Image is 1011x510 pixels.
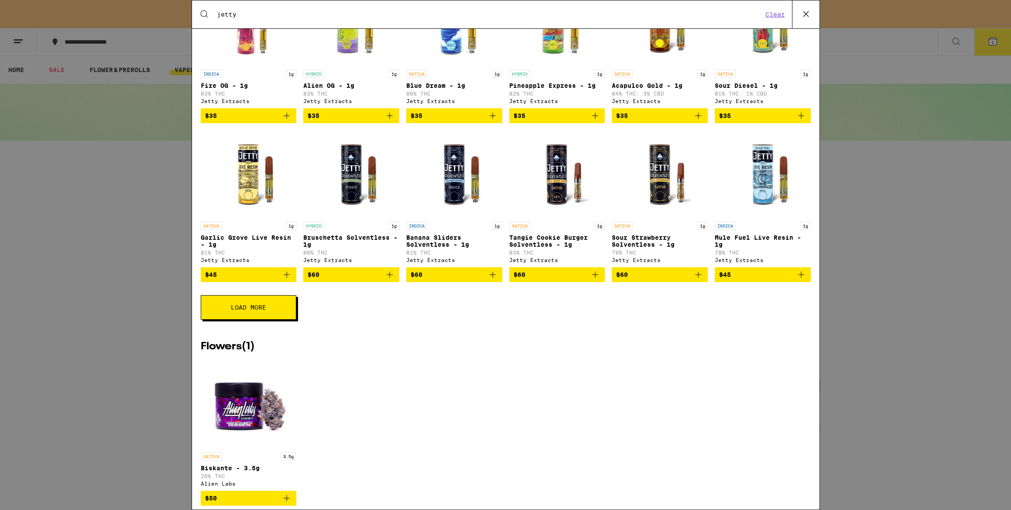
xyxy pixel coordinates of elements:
[303,222,324,230] p: HYBRID
[411,130,498,217] img: Jetty Extracts - Banana Sliders Solventless - 1g
[308,130,395,217] img: Jetty Extracts - Bruschetta Solventless - 1g
[612,82,708,89] p: Acapulco Gold - 1g
[201,91,297,96] p: 83% THC
[514,271,525,278] span: $60
[509,108,605,123] button: Add to bag
[616,112,628,119] span: $35
[715,82,811,89] p: Sour Diesel - 1g
[719,112,731,119] span: $35
[594,70,605,78] p: 1g
[411,112,422,119] span: $35
[406,234,502,248] p: Banana Sliders Solventless - 1g
[612,250,708,255] p: 79% THC
[286,222,296,230] p: 1g
[201,361,297,491] a: Open page for Biskante - 3.5g from Alien Labs
[509,91,605,96] p: 82% THC
[201,473,297,479] p: 26% THC
[201,234,297,248] p: Garlic Grove Live Resin - 1g
[509,267,605,282] button: Add to bag
[286,70,296,78] p: 1g
[201,267,297,282] button: Add to bag
[612,70,633,78] p: SATIVA
[406,98,502,104] div: Jetty Extracts
[594,222,605,230] p: 1g
[201,222,222,230] p: SATIVA
[303,257,399,263] div: Jetty Extracts
[715,108,811,123] button: Add to bag
[205,271,217,278] span: $45
[509,98,605,104] div: Jetty Extracts
[303,250,399,255] p: 80% THC
[715,222,736,230] p: INDICA
[205,361,292,448] img: Alien Labs - Biskante - 3.5g
[281,452,296,460] p: 3.5g
[303,130,399,267] a: Open page for Bruschetta Solventless - 1g from Jetty Extracts
[612,130,708,267] a: Open page for Sour Strawberry Solventless - 1g from Jetty Extracts
[5,6,63,13] span: Hi. Need any help?
[205,130,292,217] img: Jetty Extracts - Garlic Grove Live Resin - 1g
[612,234,708,248] p: Sour Strawberry Solventless - 1g
[715,70,736,78] p: SATIVA
[715,250,811,255] p: 78% THC
[201,98,297,104] div: Jetty Extracts
[201,491,297,506] button: Add to bag
[612,267,708,282] button: Add to bag
[697,70,708,78] p: 1g
[406,130,502,267] a: Open page for Banana Sliders Solventless - 1g from Jetty Extracts
[800,222,811,230] p: 1g
[612,257,708,263] div: Jetty Extracts
[616,130,703,217] img: Jetty Extracts - Sour Strawberry Solventless - 1g
[303,98,399,104] div: Jetty Extracts
[303,70,324,78] p: HYBRID
[406,250,502,255] p: 81% THC
[800,70,811,78] p: 1g
[715,267,811,282] button: Add to bag
[201,250,297,255] p: 81% THC
[406,91,502,96] p: 86% THC
[201,465,297,472] p: Biskante - 3.5g
[715,130,811,267] a: Open page for Mule Fuel Live Resin - 1g from Jetty Extracts
[509,70,530,78] p: HYBRID
[715,234,811,248] p: Mule Fuel Live Resin - 1g
[509,222,530,230] p: SATIVA
[406,82,502,89] p: Blue Dream - 1g
[201,341,811,352] h2: Flowers ( 1 )
[612,222,633,230] p: SATIVA
[389,222,399,230] p: 1g
[308,271,319,278] span: $60
[201,82,297,89] p: Fire OG - 1g
[715,98,811,104] div: Jetty Extracts
[201,481,297,486] div: Alien Labs
[612,108,708,123] button: Add to bag
[303,108,399,123] button: Add to bag
[492,70,502,78] p: 1g
[303,91,399,96] p: 83% THC
[715,91,811,96] p: 81% THC: 1% CBD
[406,70,427,78] p: SATIVA
[411,271,422,278] span: $60
[719,130,806,217] img: Jetty Extracts - Mule Fuel Live Resin - 1g
[308,112,319,119] span: $35
[697,222,708,230] p: 1g
[509,82,605,89] p: Pineapple Express - 1g
[216,10,763,18] input: Search for products & categories
[492,222,502,230] p: 1g
[303,234,399,248] p: Bruschetta Solventless - 1g
[205,495,217,502] span: $50
[509,234,605,248] p: Tangie Cookie Burger Solventless - 1g
[509,130,605,267] a: Open page for Tangie Cookie Burger Solventless - 1g from Jetty Extracts
[303,267,399,282] button: Add to bag
[513,130,600,217] img: Jetty Extracts - Tangie Cookie Burger Solventless - 1g
[201,108,297,123] button: Add to bag
[763,10,788,18] button: Clear
[201,452,222,460] p: SATIVA
[406,108,502,123] button: Add to bag
[715,257,811,263] div: Jetty Extracts
[406,222,427,230] p: INDICA
[612,98,708,104] div: Jetty Extracts
[509,257,605,263] div: Jetty Extracts
[406,267,502,282] button: Add to bag
[612,91,708,96] p: 84% THC: 3% CBD
[509,250,605,255] p: 83% THC
[201,70,222,78] p: INDICA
